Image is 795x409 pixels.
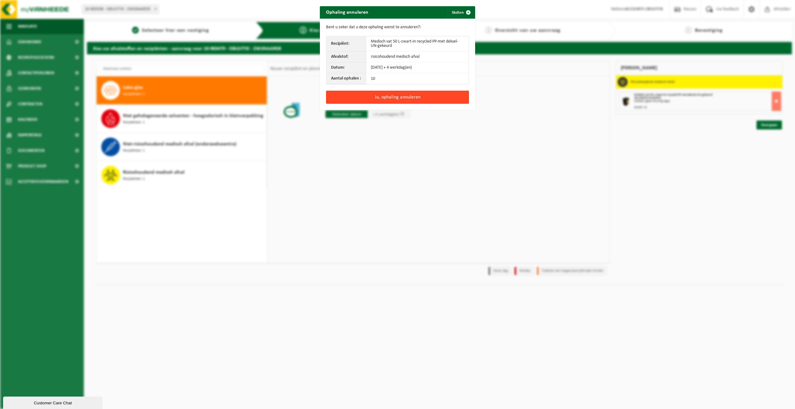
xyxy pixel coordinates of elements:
[326,62,366,73] th: Datum:
[366,62,469,73] td: [DATE] + 4 werkdag(en)
[326,73,366,84] th: Aantal ophalen :
[366,52,469,62] td: risicohoudend medisch afval
[326,91,469,104] button: Ja, ophaling annuleren
[326,52,366,62] th: Afvalstof:
[326,36,366,52] th: Recipiënt:
[447,6,475,19] button: Sluiten
[326,25,469,30] p: Bent u zeker dat u deze ophaling wenst te annuleren?:
[366,36,469,52] td: Medisch vat 50 L-zwart-in recycled PP-met deksel-UN-gekeurd
[366,73,469,84] td: 10
[3,395,104,409] iframe: chat widget
[320,6,375,18] h2: Ophaling annuleren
